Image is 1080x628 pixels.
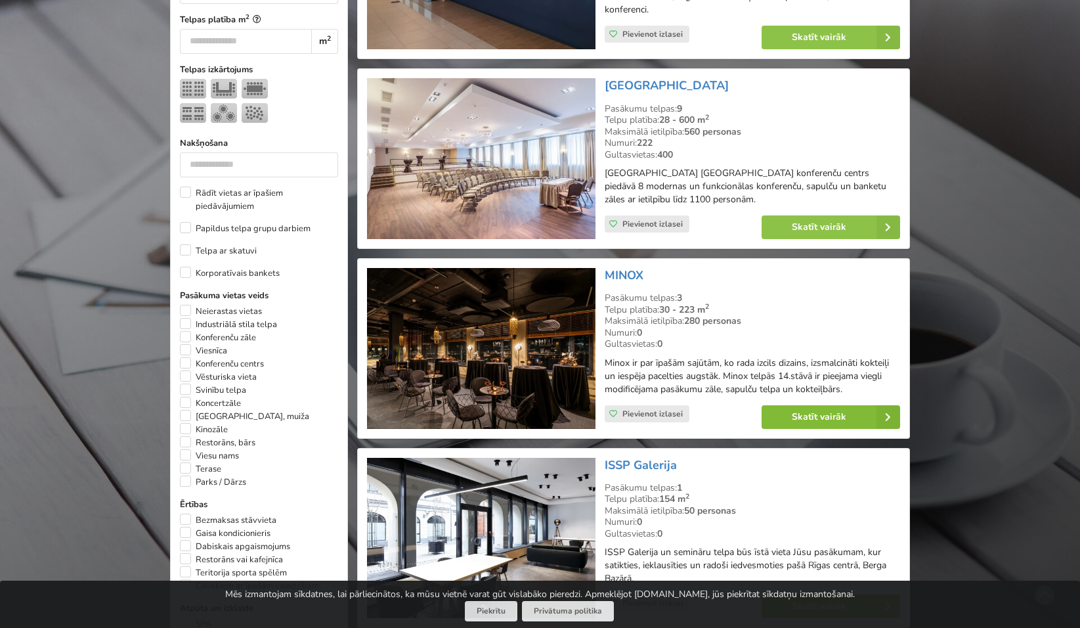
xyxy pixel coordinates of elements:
[180,357,264,370] label: Konferenču centrs
[180,397,241,410] label: Koncertzāle
[605,327,900,339] div: Numuri:
[605,126,900,138] div: Maksimālā ietilpība:
[180,410,309,423] label: [GEOGRAPHIC_DATA], muiža
[180,370,257,384] label: Vēsturiska vieta
[605,78,729,93] a: [GEOGRAPHIC_DATA]
[367,458,595,619] img: Neierastas vietas | Rīga | ISSP Galerija
[180,344,227,357] label: Viesnīca
[311,29,338,54] div: m
[367,78,595,239] img: Viesnīca | Rīga | Bellevue Park Hotel Riga
[657,338,662,350] strong: 0
[684,125,741,138] strong: 560 personas
[367,268,595,429] img: Neierastas vietas | Rīga | MINOX
[180,384,246,397] label: Svinību telpa
[180,553,283,566] label: Restorāns vai kafejnīca
[327,34,331,43] sup: 2
[180,579,319,593] label: Cilvēkiem ar īpašām vajadzībām
[605,114,900,126] div: Telpu platība:
[605,357,900,396] p: Minox ir par īpašām sajūtām, ko rada izcils dizains, izsmalcināti kokteiļi un iespēja pacelties a...
[605,267,643,283] a: MINOX
[180,244,257,258] label: Telpa ar skatuvi
[180,103,206,123] img: Klase
[246,12,249,21] sup: 2
[465,601,517,621] button: Piekrītu
[180,540,290,553] label: Dabiskais apgaismojums
[180,527,270,540] label: Gaisa kondicionieris
[685,491,689,501] sup: 2
[180,222,311,235] label: Papildus telpa grupu darbiem
[637,137,653,149] strong: 222
[180,137,338,150] label: Nakšņošana
[659,114,709,126] strong: 28 - 600 m
[605,103,900,115] div: Pasākumu telpas:
[605,482,900,494] div: Pasākumu telpas:
[659,493,689,505] strong: 154 m
[180,187,338,213] label: Rādīt vietas ar īpašiem piedāvājumiem
[705,302,709,311] sup: 2
[180,423,228,436] label: Kinozāle
[605,516,900,528] div: Numuri:
[657,527,662,540] strong: 0
[605,292,900,304] div: Pasākumu telpas:
[605,149,900,161] div: Gultasvietas:
[657,148,673,161] strong: 400
[211,103,237,123] img: Bankets
[605,167,900,206] p: [GEOGRAPHIC_DATA] [GEOGRAPHIC_DATA] konferenču centrs piedāvā 8 modernas un funkcionālas konferen...
[605,528,900,540] div: Gultasvietas:
[242,103,268,123] img: Pieņemšana
[659,303,709,316] strong: 30 - 223 m
[605,304,900,316] div: Telpu platība:
[637,326,642,339] strong: 0
[705,112,709,122] sup: 2
[684,315,741,327] strong: 280 personas
[605,338,900,350] div: Gultasvietas:
[762,405,900,429] a: Skatīt vairāk
[180,63,338,76] label: Telpas izkārtojums
[684,505,736,517] strong: 50 personas
[180,514,276,527] label: Bezmaksas stāvvieta
[605,546,900,585] p: ISSP Galerija un semināru telpa būs īstā vieta Jūsu pasākumam, kur satikties, ieklausīties un rad...
[180,436,255,449] label: Restorāns, bārs
[605,315,900,327] div: Maksimālā ietilpība:
[605,493,900,505] div: Telpu platība:
[605,457,677,473] a: ISSP Galerija
[637,516,642,528] strong: 0
[180,498,338,511] label: Ērtības
[605,505,900,517] div: Maksimālā ietilpība:
[180,13,338,26] label: Telpas platība m
[622,219,683,229] span: Pievienot izlasei
[180,331,256,344] label: Konferenču zāle
[622,409,683,419] span: Pievienot izlasei
[180,449,239,462] label: Viesu nams
[180,305,262,318] label: Neierastas vietas
[180,462,221,476] label: Terase
[762,215,900,239] a: Skatīt vairāk
[180,476,246,489] label: Parks / Dārzs
[180,289,338,302] label: Pasākuma vietas veids
[180,79,206,99] img: Teātris
[242,79,268,99] img: Sapulce
[180,566,287,579] label: Teritorija sporta spēlēm
[622,29,683,39] span: Pievienot izlasei
[677,292,682,304] strong: 3
[605,137,900,149] div: Numuri:
[211,79,237,99] img: U-Veids
[677,482,682,494] strong: 1
[180,267,280,280] label: Korporatīvais bankets
[522,601,614,621] a: Privātuma politika
[180,318,277,331] label: Industriālā stila telpa
[762,26,900,49] a: Skatīt vairāk
[677,102,682,115] strong: 9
